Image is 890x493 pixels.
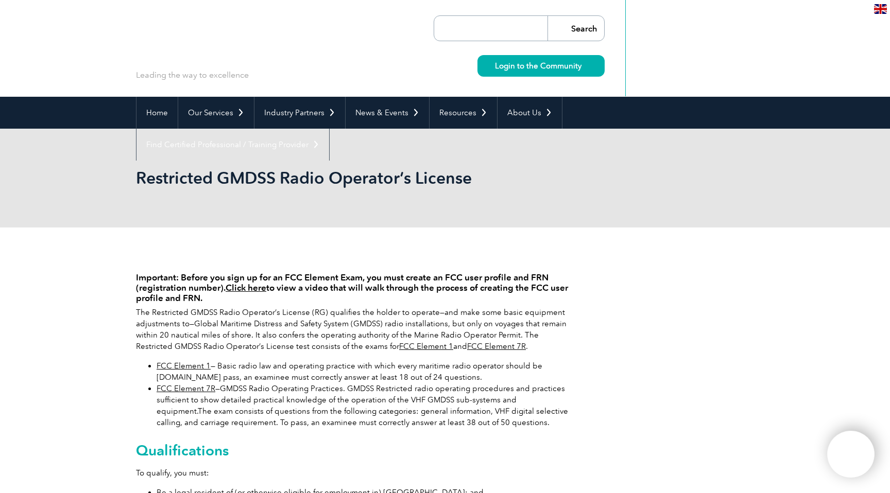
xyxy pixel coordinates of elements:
input: Search [547,16,604,41]
a: Resources [430,97,497,129]
a: Industry Partners [254,97,345,129]
img: en [874,4,887,14]
a: Find Certified Professional / Training Provider [136,129,329,161]
a: FCC Element 1 [157,361,211,371]
p: The Restricted GMDSS Radio Operator’s License (RG) qualifies the holder to operate—and make some ... [136,307,569,352]
a: FCC Element 7R [157,384,215,393]
h4: Important: Before you sign up for an FCC Element Exam, you must create an FCC user profile and FR... [136,272,569,303]
a: Login to the Community [477,55,605,77]
li: —GMDSS Radio Operating Practices. GMDSS Restricted radio operating procedures and practices suffi... [157,383,569,428]
h2: Qualifications [136,442,569,459]
a: FCC Element 1 [399,342,453,351]
img: svg+xml;nitro-empty-id=MzU4OjIyMw==-1;base64,PHN2ZyB2aWV3Qm94PSIwIDAgMTEgMTEiIHdpZHRoPSIxMSIgaGVp... [581,63,587,68]
a: Our Services [178,97,254,129]
a: Click here [226,283,266,293]
a: Home [136,97,178,129]
p: Leading the way to excellence [136,69,249,81]
a: About Us [498,97,562,129]
h2: Restricted GMDSS Radio Operator’s License [136,170,569,186]
a: News & Events [346,97,429,129]
a: FCC Element 7R [467,342,526,351]
img: svg+xml;nitro-empty-id=OTExOjExNg==-1;base64,PHN2ZyB2aWV3Qm94PSIwIDAgNDAwIDQwMCIgd2lkdGg9IjQwMCIg... [838,442,864,467]
p: To qualify, you must: [136,467,569,479]
li: — Basic radio law and operating practice with which every maritime radio operator should be [DOMA... [157,360,569,383]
